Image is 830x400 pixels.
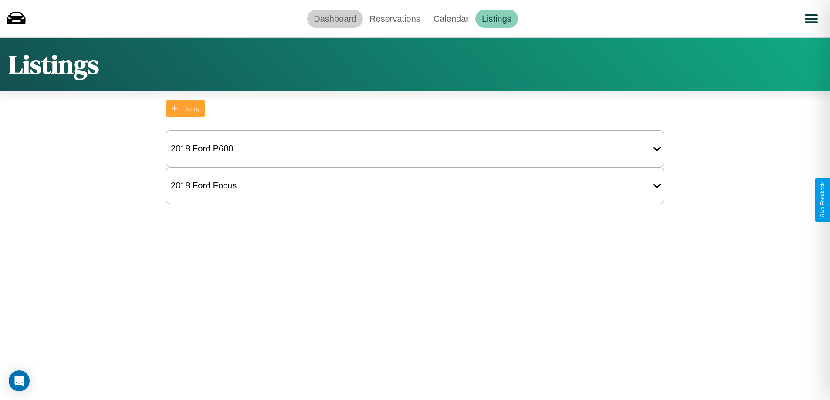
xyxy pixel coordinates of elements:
a: Calendar [427,10,475,28]
a: Reservations [363,10,427,28]
div: 2018 Ford Focus [166,176,241,195]
div: Open Intercom Messenger [9,370,30,391]
a: Listings [475,10,518,28]
div: Listing [182,105,201,112]
button: Listing [166,100,205,117]
button: Open menu [799,7,823,31]
div: 2018 Ford P600 [166,139,237,158]
a: Dashboard [307,10,363,28]
h1: Listings [9,47,99,82]
div: Give Feedback [820,182,826,218]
